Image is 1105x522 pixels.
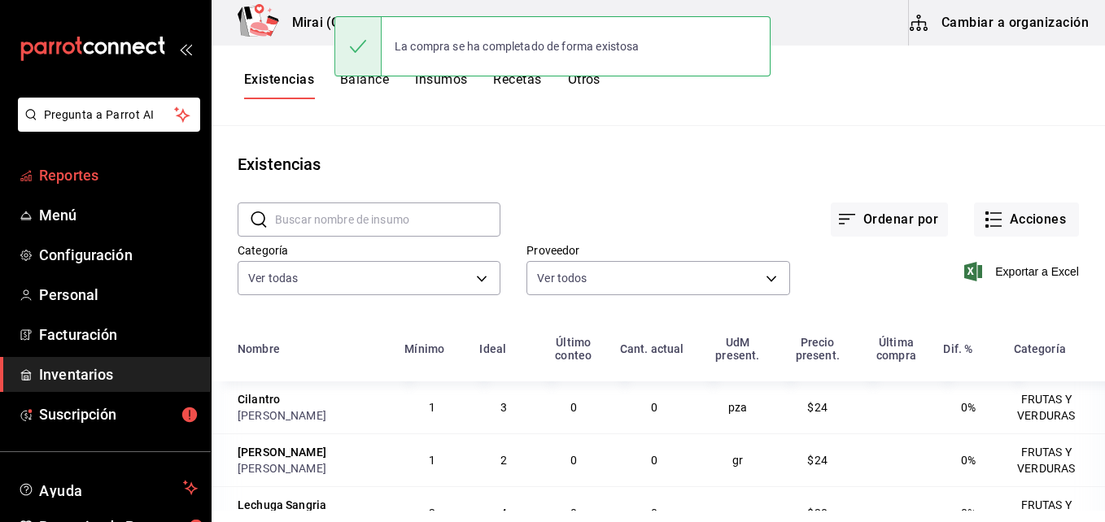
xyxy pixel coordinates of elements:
[807,454,827,467] span: $24
[39,244,198,266] span: Configuración
[568,72,601,99] button: Otros
[537,270,587,286] span: Ver todos
[943,342,972,355] div: Dif. %
[570,454,577,467] span: 0
[699,381,776,433] td: pza
[340,72,389,99] button: Balance
[620,342,684,355] div: Cant. actual
[238,152,321,176] div: Existencias
[39,164,198,186] span: Reportes
[526,245,789,256] label: Proveedor
[493,72,541,99] button: Recetas
[1014,342,1066,355] div: Categoría
[974,202,1079,237] button: Acciones
[709,336,767,362] div: UdM present.
[238,497,326,513] div: Lechuga Sangria
[961,507,976,520] span: 0%
[429,454,435,467] span: 1
[651,454,657,467] span: 0
[807,401,827,414] span: $24
[39,363,198,385] span: Inventarios
[39,478,177,498] span: Ayuda
[967,262,1079,281] button: Exportar a Excel
[238,391,280,407] div: Cilantro
[961,401,976,414] span: 0%
[500,454,507,467] span: 2
[44,107,175,124] span: Pregunta a Parrot AI
[179,42,192,55] button: open_drawer_menu
[248,270,298,286] span: Ver todas
[961,454,976,467] span: 0%
[279,13,372,33] h3: Mirai (COAH)
[238,460,385,476] div: [PERSON_NAME]
[244,72,601,99] div: navigation tabs
[1004,381,1105,433] td: FRUTAS Y VERDURAS
[831,202,948,237] button: Ordenar por
[547,336,601,362] div: Último conteo
[275,203,500,236] input: Buscar nombre de insumo
[651,507,657,520] span: 0
[500,507,507,520] span: 4
[244,72,314,99] button: Existencias
[479,342,506,355] div: Ideal
[1004,433,1105,486] td: FRUTAS Y VERDURAS
[570,507,577,520] span: 0
[18,98,200,132] button: Pregunta a Parrot AI
[699,433,776,486] td: gr
[39,204,198,226] span: Menú
[429,401,435,414] span: 1
[39,403,198,425] span: Suscripción
[570,401,577,414] span: 0
[415,72,467,99] button: Insumos
[39,284,198,306] span: Personal
[868,336,924,362] div: Última compra
[651,401,657,414] span: 0
[429,507,435,520] span: 2
[39,324,198,346] span: Facturación
[238,245,500,256] label: Categoría
[238,407,385,424] div: [PERSON_NAME]
[404,342,444,355] div: Mínimo
[382,28,653,64] div: La compra se ha completado de forma existosa
[786,336,849,362] div: Precio present.
[238,444,326,460] div: [PERSON_NAME]
[11,118,200,135] a: Pregunta a Parrot AI
[238,342,280,355] div: Nombre
[807,507,827,520] span: $28
[500,401,507,414] span: 3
